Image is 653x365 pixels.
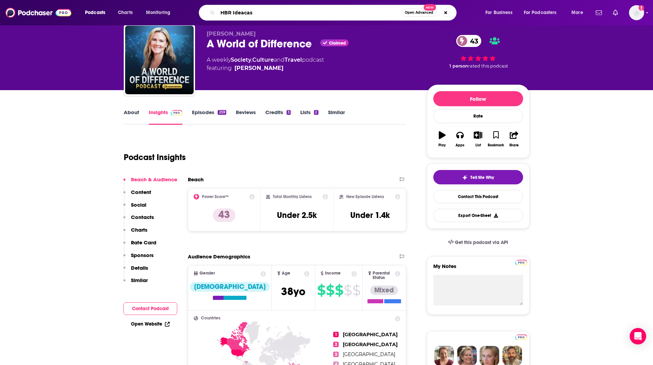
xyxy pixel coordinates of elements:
[505,127,523,151] button: Share
[207,31,256,37] span: [PERSON_NAME]
[188,253,250,260] h2: Audience Demographics
[131,214,154,220] p: Contacts
[146,8,170,17] span: Monitoring
[141,7,179,18] button: open menu
[123,176,177,189] button: Reach & Audience
[131,265,148,271] p: Details
[131,277,148,283] p: Similar
[124,152,186,162] h1: Podcast Insights
[469,127,487,151] button: List
[123,265,148,277] button: Details
[515,333,527,340] a: Pro website
[629,5,644,20] img: User Profile
[343,341,398,348] span: [GEOGRAPHIC_DATA]
[205,5,463,21] div: Search podcasts, credits, & more...
[343,331,398,338] span: [GEOGRAPHIC_DATA]
[427,31,530,73] div: 43 1 personrated this podcast
[468,63,508,69] span: rated this podcast
[85,8,105,17] span: Podcasts
[199,271,215,276] span: Gender
[370,285,398,295] div: Mixed
[424,4,436,11] span: New
[317,285,325,296] span: $
[190,282,270,292] div: [DEMOGRAPHIC_DATA]
[629,5,644,20] button: Show profile menu
[449,63,468,69] span: 1 person
[571,8,583,17] span: More
[5,6,71,19] img: Podchaser - Follow, Share and Rate Podcasts
[131,189,151,195] p: Content
[273,194,312,199] h2: Total Monthly Listens
[524,8,557,17] span: For Podcasters
[519,7,567,18] button: open menu
[123,302,177,315] button: Contact Podcast
[123,202,146,214] button: Social
[113,7,137,18] a: Charts
[567,7,592,18] button: open menu
[265,109,291,125] a: Credits3
[344,285,352,296] span: $
[325,271,341,276] span: Income
[333,342,339,347] span: 2
[629,5,644,20] span: Logged in as AtriaBooks
[326,285,334,296] span: $
[131,202,146,208] p: Social
[462,175,468,180] img: tell me why sparkle
[207,64,324,72] span: featuring
[515,260,527,265] img: Podchaser Pro
[639,5,644,11] svg: Add a profile image
[192,109,226,125] a: Episodes259
[451,127,469,151] button: Apps
[443,234,514,251] a: Get this podcast via API
[433,127,451,151] button: Play
[123,189,151,202] button: Content
[118,8,133,17] span: Charts
[123,252,154,265] button: Sponsors
[124,109,139,125] a: About
[343,351,395,357] span: [GEOGRAPHIC_DATA]
[438,143,446,147] div: Play
[218,7,402,18] input: Search podcasts, credits, & more...
[433,209,523,222] button: Export One-Sheet
[125,26,194,94] img: A World of Difference
[433,190,523,203] a: Contact This Podcast
[346,194,384,199] h2: New Episode Listens
[131,252,154,258] p: Sponsors
[131,227,147,233] p: Charts
[277,210,317,220] h3: Under 2.5k
[433,91,523,106] button: Follow
[231,57,251,63] a: Society
[405,11,433,14] span: Open Advanced
[329,41,346,45] span: Claimed
[402,9,436,17] button: Open AdvancedNew
[171,110,183,115] img: Podchaser Pro
[433,170,523,184] button: tell me why sparkleTell Me Why
[123,239,156,252] button: Rate Card
[123,214,154,227] button: Contacts
[485,8,512,17] span: For Business
[236,109,256,125] a: Reviews
[207,56,324,72] div: A weekly podcast
[131,321,170,327] a: Open Website
[463,35,482,47] span: 43
[475,143,481,147] div: List
[251,57,252,63] span: ,
[352,285,360,296] span: $
[213,208,235,222] p: 43
[285,57,302,63] a: Travel
[335,285,343,296] span: $
[433,263,523,275] label: My Notes
[481,7,521,18] button: open menu
[300,109,318,125] a: Lists2
[350,210,390,220] h3: Under 1.4k
[515,334,527,340] img: Podchaser Pro
[333,352,339,357] span: 3
[333,332,339,337] span: 1
[218,110,226,115] div: 259
[123,227,147,239] button: Charts
[123,277,148,290] button: Similar
[274,57,285,63] span: and
[593,7,605,19] a: Show notifications dropdown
